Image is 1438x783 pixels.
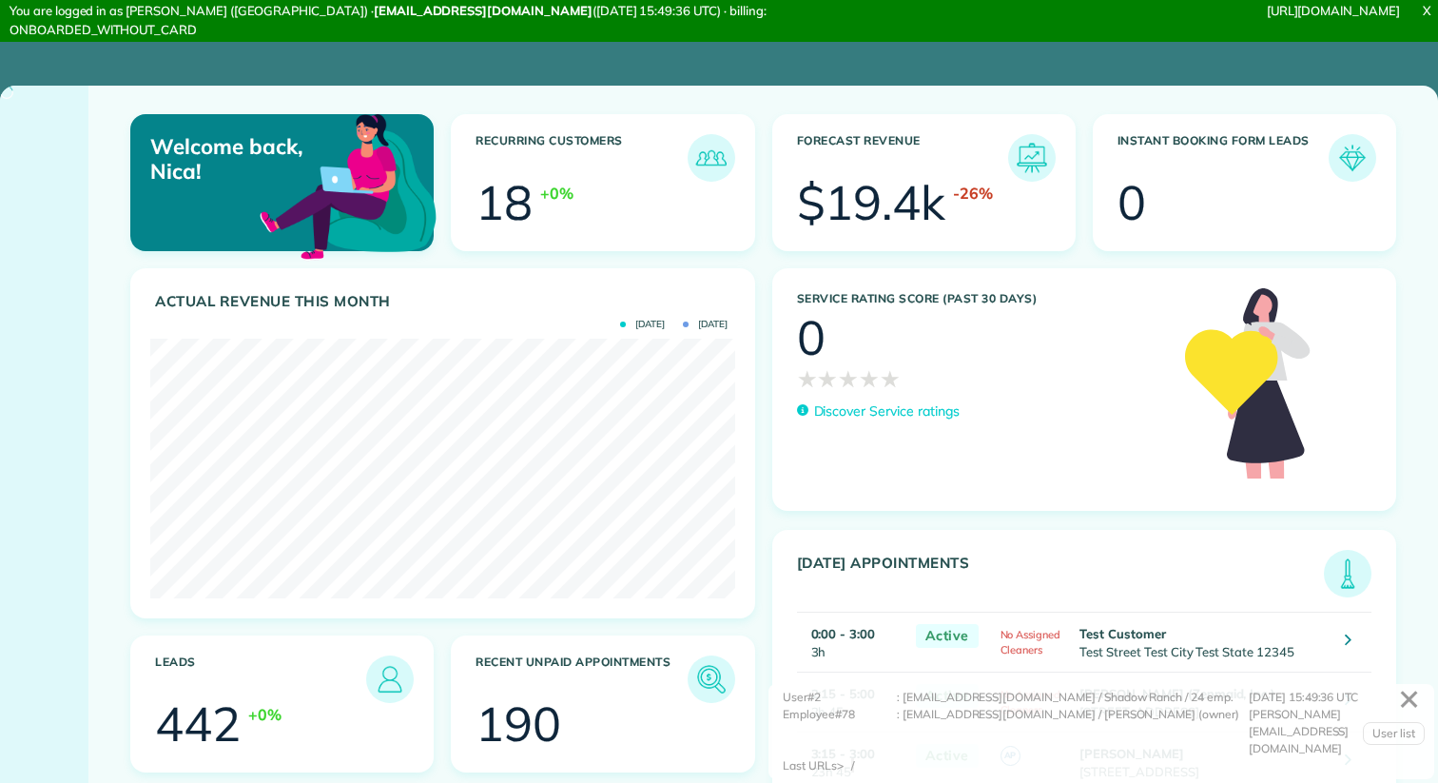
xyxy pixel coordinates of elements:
div: 18 [476,179,533,226]
img: icon_leads-1bed01f49abd5b7fead27621c3d59655bb73ed531f8eeb49469d10e621d6b896.png [371,660,409,698]
a: Discover Service ratings [797,401,960,421]
img: icon_forecast_revenue-8c13a41c7ed35a8dcfafea3cbb826a0462acb37728057bba2d056411b612bbbe.png [1013,139,1051,177]
div: 0 [797,314,826,362]
div: 190 [476,700,561,748]
div: +0% [540,182,573,205]
h3: Recurring Customers [476,134,687,182]
div: Last URLs [783,757,837,774]
h3: Instant Booking Form Leads [1117,134,1329,182]
span: [DATE] [683,320,728,329]
h3: Leads [155,656,366,703]
div: User#2 [783,689,897,706]
img: icon_todays_appointments-901f7ab196bb0bea1936b74009e4eb5ffbc2d2711fa7634e0d609ed5ef32b18b.png [1329,555,1367,593]
span: ★ [797,362,818,396]
span: Active [916,624,979,648]
div: [DATE] 15:49:36 UTC [1249,689,1420,706]
div: : [EMAIL_ADDRESS][DOMAIN_NAME] / [PERSON_NAME] (owner) [897,706,1249,757]
div: > [837,757,862,774]
p: Welcome back, Nica! [150,134,335,185]
span: ★ [838,362,859,396]
div: 0 [1117,179,1146,226]
span: ★ [817,362,838,396]
span: ★ [880,362,901,396]
td: 2h 45 [797,672,906,732]
img: icon_recurring_customers-cf858462ba22bcd05b5a5880d41d6543d210077de5bb9ebc9590e49fd87d84ed.png [692,139,730,177]
strong: Test Customer [1079,626,1166,641]
div: [PERSON_NAME][EMAIL_ADDRESS][DOMAIN_NAME] [1249,706,1420,757]
div: +0% [248,703,282,726]
h3: Recent unpaid appointments [476,656,687,703]
h3: [DATE] Appointments [797,555,1325,597]
td: [STREET_ADDRESS] [1075,672,1331,732]
span: [DATE] [620,320,665,329]
strong: 0:00 - 3:00 [811,626,876,641]
a: User list [1363,722,1425,745]
td: Test Street Test City Test State 12345 [1075,612,1331,672]
h3: Service Rating score (past 30 days) [797,292,1167,305]
span: No Assigned Cleaners [1001,628,1061,657]
h3: Forecast Revenue [797,134,1008,182]
a: [URL][DOMAIN_NAME] [1267,3,1400,18]
div: Employee#78 [783,706,897,757]
td: 3h [797,612,906,672]
div: : [EMAIL_ADDRESS][DOMAIN_NAME] / Shadow Ranch / 24 emp. [897,689,1249,706]
span: / [851,758,854,773]
div: $19.4k [797,179,946,226]
strong: [EMAIL_ADDRESS][DOMAIN_NAME] [374,3,593,18]
img: dashboard_welcome-42a62b7d889689a78055ac9021e634bf52bae3f8056760290aed330b23ab8690.png [256,92,440,277]
span: ★ [859,362,880,396]
img: icon_unpaid_appointments-47b8ce3997adf2238b356f14209ab4cced10bd1f174958f3ca8f1d0dd7fffeee.png [692,660,730,698]
h3: Actual Revenue this month [155,293,735,310]
div: -26% [953,182,993,205]
img: icon_form_leads-04211a6a04a5b2264e4ee56bc0799ec3eb69b7e499cbb523a139df1d13a81ae0.png [1333,139,1371,177]
a: ✕ [1389,676,1429,723]
div: 442 [155,700,241,748]
p: Discover Service ratings [814,401,960,421]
